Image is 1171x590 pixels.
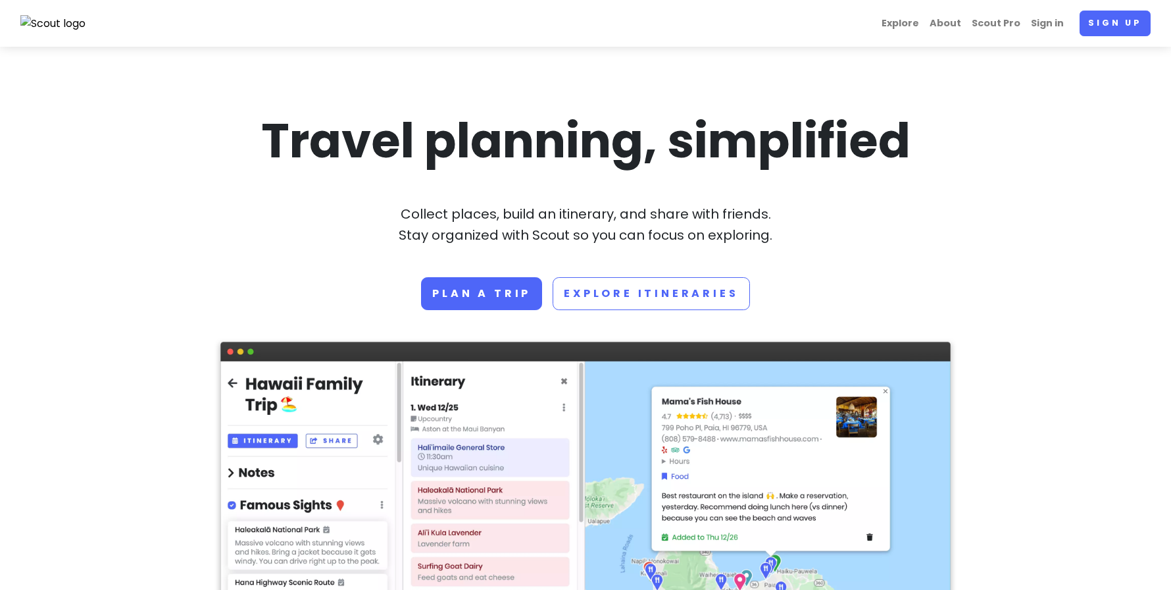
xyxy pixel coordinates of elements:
a: Explore Itineraries [553,277,749,310]
a: Plan a trip [421,277,542,310]
h1: Travel planning, simplified [220,110,951,172]
a: About [924,11,966,36]
img: Scout logo [20,15,86,32]
a: Sign in [1026,11,1069,36]
a: Scout Pro [966,11,1026,36]
a: Sign up [1080,11,1151,36]
p: Collect places, build an itinerary, and share with friends. Stay organized with Scout so you can ... [220,203,951,246]
a: Explore [876,11,924,36]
